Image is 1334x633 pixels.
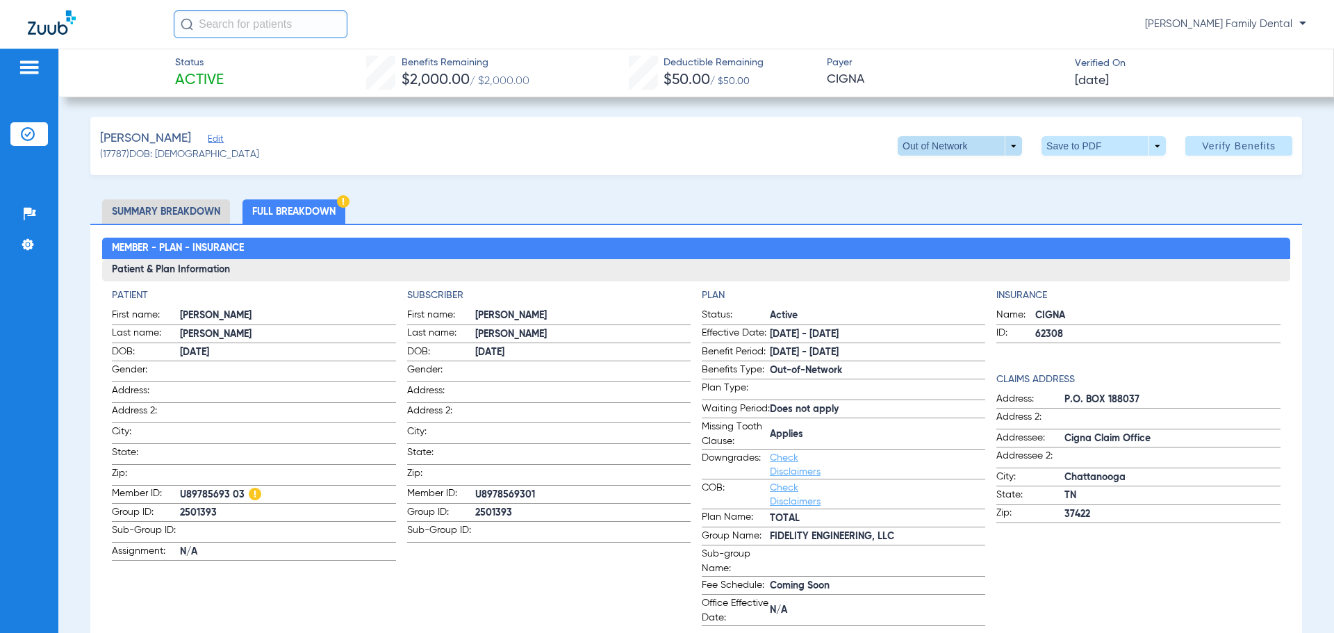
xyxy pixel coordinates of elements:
span: Address 2: [996,410,1064,429]
span: N/A [180,545,395,559]
span: U89785693 03 [180,488,395,502]
span: U8978569301 [475,488,691,502]
span: [PERSON_NAME] Family Dental [1145,17,1306,31]
span: Missing Tooth Clause: [702,420,770,449]
h4: Claims Address [996,372,1280,387]
img: Hazard [337,195,349,208]
span: / $50.00 [710,76,750,86]
span: Payer [827,56,1063,70]
span: Sub-group Name: [702,547,770,576]
span: Cigna Claim Office [1064,431,1280,446]
h4: Subscriber [407,288,691,303]
span: Verified On [1075,56,1311,71]
span: State: [996,488,1064,504]
span: [PERSON_NAME] [475,327,691,342]
span: Group ID: [407,505,475,522]
span: [PERSON_NAME] [475,309,691,323]
span: Assignment: [112,544,180,561]
span: Benefit Period: [702,345,770,361]
span: Group ID: [112,505,180,522]
button: Verify Benefits [1185,136,1292,156]
span: [PERSON_NAME] [180,309,395,323]
span: FIDELITY ENGINEERING, LLC [770,529,985,544]
li: Full Breakdown [242,199,345,224]
span: Gender: [407,363,475,381]
span: Applies [770,427,985,442]
span: Benefits Remaining [402,56,529,70]
span: DOB: [112,345,180,361]
span: Address: [112,384,180,402]
span: Fee Schedule: [702,578,770,595]
span: Downgrades: [702,451,770,479]
span: $2,000.00 [402,73,470,88]
span: Gender: [112,363,180,381]
span: Verify Benefits [1202,140,1276,151]
span: State: [112,445,180,464]
span: Plan Name: [702,510,770,527]
span: First name: [407,308,475,324]
li: Summary Breakdown [102,199,230,224]
span: [DATE] [180,345,395,360]
span: Plan Type: [702,381,770,400]
img: hamburger-icon [18,59,40,76]
span: Zip: [996,506,1064,523]
span: 2501393 [475,506,691,520]
h4: Plan [702,288,985,303]
span: Address 2: [407,404,475,422]
span: [DATE] [475,345,691,360]
span: 62308 [1035,327,1280,342]
button: Save to PDF [1041,136,1166,156]
img: Hazard [249,488,261,500]
a: Check Disclaimers [770,453,821,477]
span: ID: [996,326,1035,343]
span: Effective Date: [702,326,770,343]
span: Status: [702,308,770,324]
span: COB: [702,481,770,509]
span: Status [175,56,224,70]
iframe: Chat Widget [1265,566,1334,633]
span: (17787) DOB: [DEMOGRAPHIC_DATA] [100,147,259,162]
span: 2501393 [180,506,395,520]
span: Last name: [407,326,475,343]
span: City: [996,470,1064,486]
span: Sub-Group ID: [112,523,180,542]
span: $50.00 [664,73,710,88]
span: Edit [208,134,220,147]
button: Out of Network [898,136,1022,156]
span: Chattanooga [1064,470,1280,485]
span: Name: [996,308,1035,324]
span: [DATE] [1075,72,1109,90]
span: Out-of-Network [770,363,985,378]
span: Zip: [112,466,180,485]
h2: Member - Plan - Insurance [102,238,1290,260]
span: DOB: [407,345,475,361]
span: TOTAL [770,511,985,526]
span: Member ID: [112,486,180,503]
span: [PERSON_NAME] [180,327,395,342]
span: Waiting Period: [702,402,770,418]
span: State: [407,445,475,464]
span: Member ID: [407,486,475,503]
input: Search for patients [174,10,347,38]
h4: Insurance [996,288,1280,303]
span: Zip: [407,466,475,485]
span: CIGNA [827,71,1063,88]
img: Search Icon [181,18,193,31]
span: Deductible Remaining [664,56,764,70]
img: Zuub Logo [28,10,76,35]
h4: Patient [112,288,395,303]
span: Active [175,71,224,90]
span: [DATE] - [DATE] [770,345,985,360]
span: Address: [407,384,475,402]
span: Coming Soon [770,579,985,593]
span: Office Effective Date: [702,596,770,625]
span: Active [770,309,985,323]
span: Sub-Group ID: [407,523,475,542]
span: [PERSON_NAME] [100,130,191,147]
